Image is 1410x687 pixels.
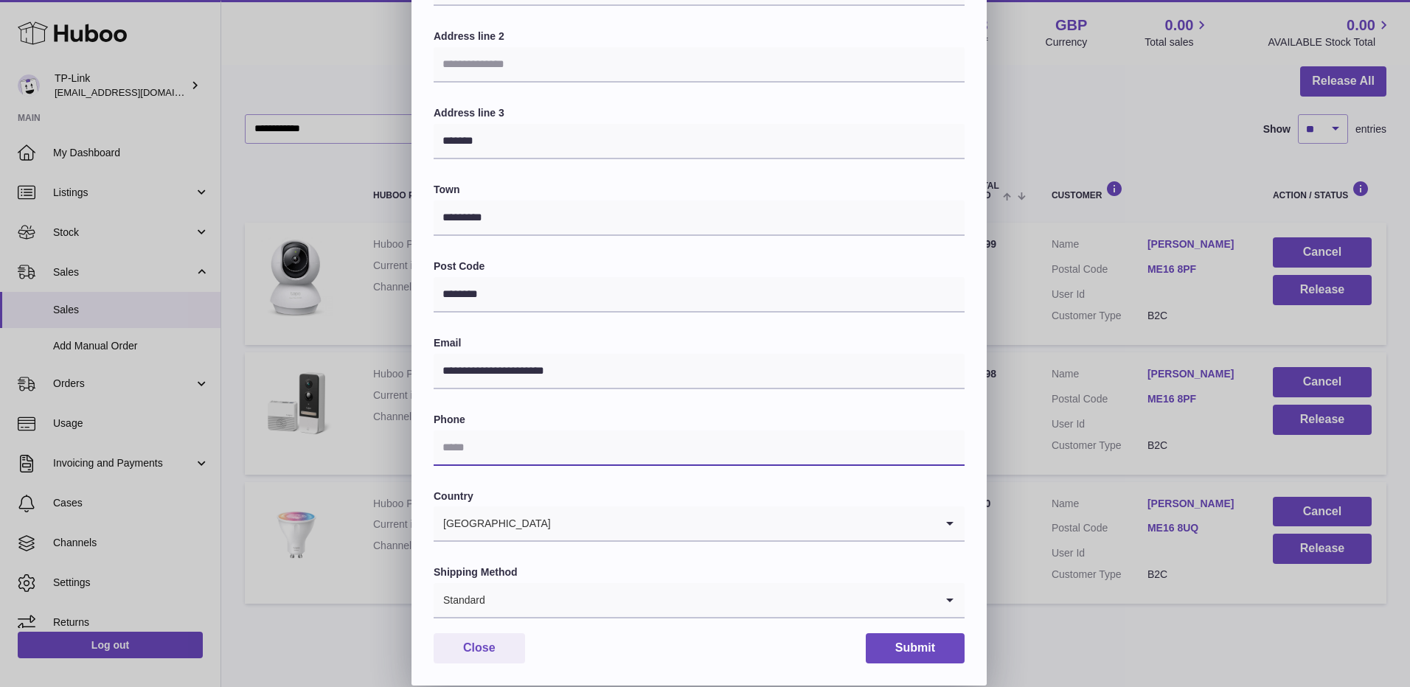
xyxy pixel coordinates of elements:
[434,413,965,427] label: Phone
[434,106,965,120] label: Address line 3
[434,489,965,503] label: Country
[434,29,965,43] label: Address line 2
[552,506,935,540] input: Search for option
[434,565,965,579] label: Shipping Method
[434,583,965,618] div: Search for option
[434,259,965,273] label: Post Code
[434,506,965,542] div: Search for option
[866,633,965,663] button: Submit
[434,336,965,350] label: Email
[434,583,486,617] span: Standard
[434,633,525,663] button: Close
[486,583,935,617] input: Search for option
[434,506,552,540] span: [GEOGRAPHIC_DATA]
[434,183,965,197] label: Town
